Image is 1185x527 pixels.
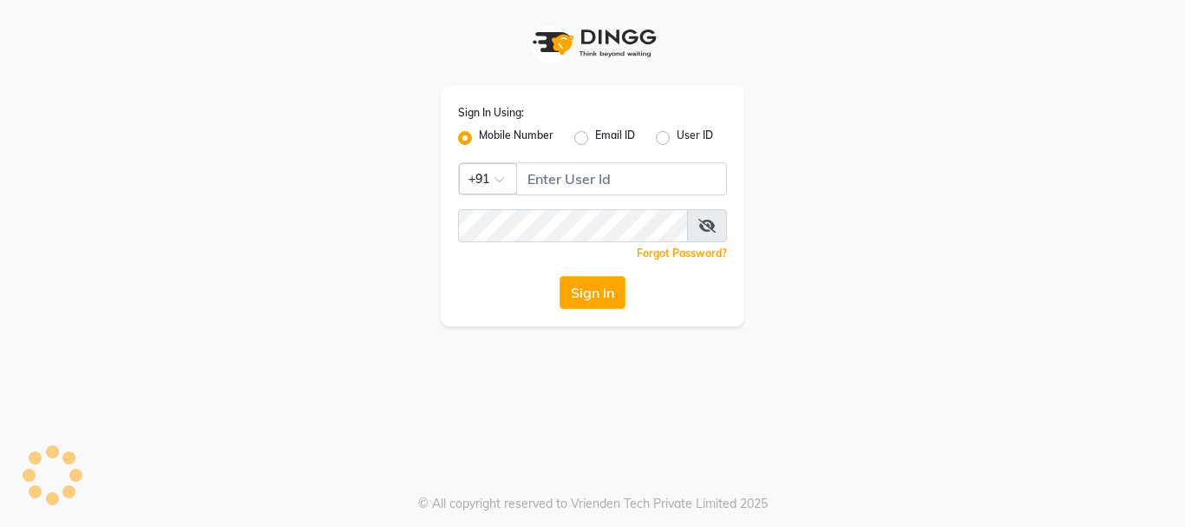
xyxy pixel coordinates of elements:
img: logo1.svg [523,17,662,69]
label: Mobile Number [479,128,553,148]
label: Email ID [595,128,635,148]
a: Forgot Password? [637,247,727,260]
input: Username [458,209,688,242]
label: Sign In Using: [458,105,524,121]
label: User ID [677,128,713,148]
input: Username [516,162,727,195]
button: Sign In [560,276,625,309]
